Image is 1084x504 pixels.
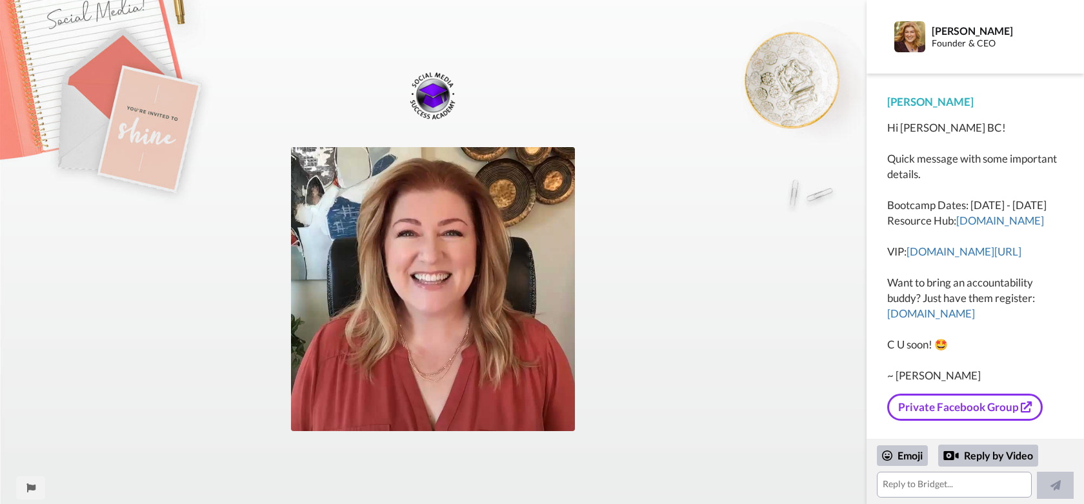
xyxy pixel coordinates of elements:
[938,445,1038,467] div: Reply by Video
[943,448,959,463] div: Reply by Video
[291,147,575,431] img: e974ae24-291e-4073-8084-63201682d729-thumb.jpg
[932,25,1063,37] div: [PERSON_NAME]
[894,21,925,52] img: Profile Image
[887,394,1043,421] a: Private Facebook Group
[887,94,1063,110] div: [PERSON_NAME]
[877,445,928,466] div: Emoji
[407,70,459,121] img: c0a8bcd3-05d9-4d39-933a-1b7a5a22077c
[956,214,1044,227] a: [DOMAIN_NAME]
[887,120,1063,383] div: Hi [PERSON_NAME] BC! Quick message with some important details. Bootcamp Dates: [DATE] - [DATE] R...
[907,245,1021,258] a: [DOMAIN_NAME][URL]
[887,307,975,320] a: [DOMAIN_NAME]
[932,38,1063,49] div: Founder & CEO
